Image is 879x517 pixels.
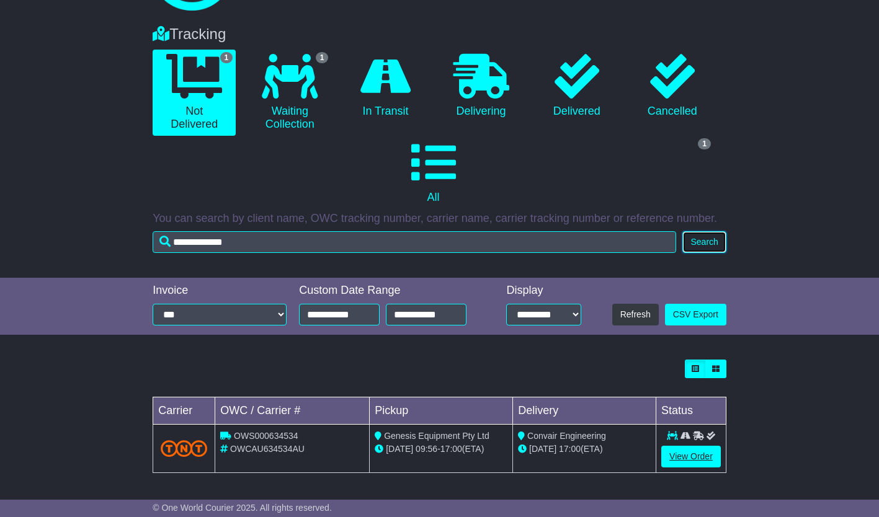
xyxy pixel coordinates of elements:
div: Invoice [153,284,287,298]
div: - (ETA) [375,443,507,456]
button: Search [682,231,726,253]
span: 1 [316,52,329,63]
span: 09:56 [416,444,437,454]
span: [DATE] [386,444,413,454]
a: 1 Not Delivered [153,50,236,136]
div: Display [506,284,581,298]
td: Status [656,397,726,424]
span: 1 [698,138,711,149]
a: 1 All [153,136,714,209]
div: Tracking [146,25,733,43]
span: OWCAU634534AU [230,444,305,454]
td: Carrier [153,397,215,424]
a: Cancelled [631,50,714,123]
div: Custom Date Range [299,284,482,298]
div: (ETA) [518,443,651,456]
span: Convair Engineering [527,431,606,441]
td: Pickup [370,397,513,424]
td: Delivery [513,397,656,424]
span: OWS000634534 [234,431,298,441]
td: OWC / Carrier # [215,397,370,424]
a: Delivering [440,50,523,123]
a: In Transit [344,50,427,123]
button: Refresh [612,304,659,325]
span: 17:00 [440,444,462,454]
p: You can search by client name, OWC tracking number, carrier name, carrier tracking number or refe... [153,212,726,226]
a: 1 Waiting Collection [248,50,331,136]
a: Delivered [535,50,618,123]
img: TNT_Domestic.png [161,440,207,457]
a: CSV Export [665,304,726,325]
span: © One World Courier 2025. All rights reserved. [153,503,332,513]
span: 17:00 [559,444,581,454]
span: Genesis Equipment Pty Ltd [384,431,489,441]
span: [DATE] [529,444,556,454]
a: View Order [661,446,721,467]
span: 1 [220,52,233,63]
